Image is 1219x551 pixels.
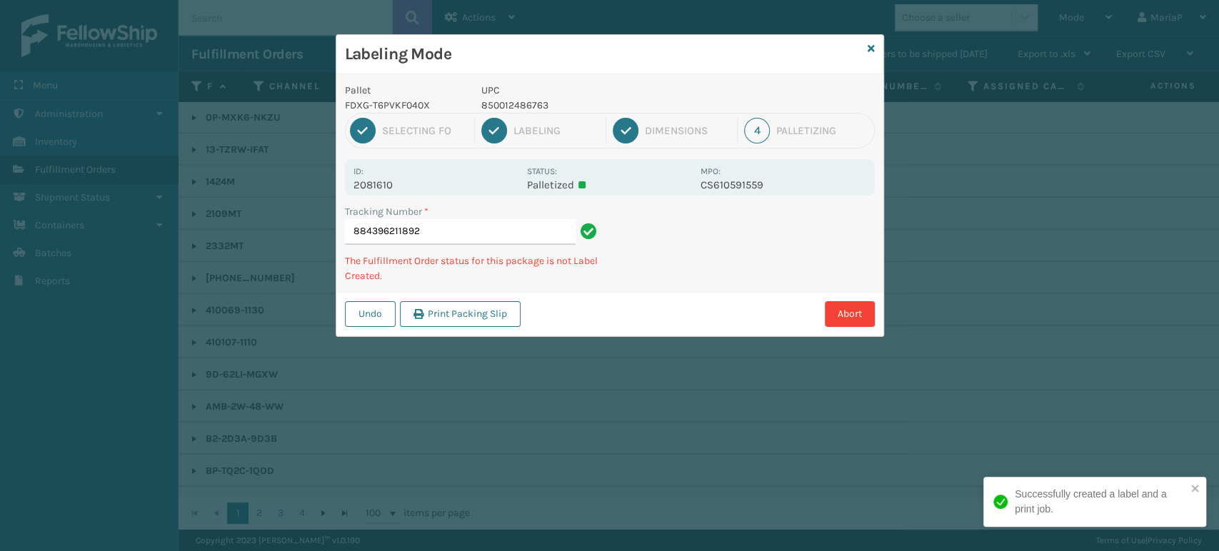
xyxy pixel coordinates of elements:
[345,301,396,327] button: Undo
[353,166,363,176] label: Id:
[701,166,721,176] label: MPO:
[345,98,465,113] p: FDXG-T6PVKF040X
[353,178,518,191] p: 2081610
[1015,487,1186,517] div: Successfully created a label and a print job.
[776,124,869,137] div: Palletizing
[825,301,875,327] button: Abort
[481,118,507,143] div: 2
[744,118,770,143] div: 4
[382,124,468,137] div: Selecting FO
[481,98,692,113] p: 850012486763
[513,124,599,137] div: Labeling
[400,301,521,327] button: Print Packing Slip
[345,253,601,283] p: The Fulfillment Order status for this package is not Label Created.
[1190,482,1200,496] button: close
[645,124,731,137] div: Dimensions
[613,118,638,143] div: 3
[350,118,376,143] div: 1
[701,178,866,191] p: CS610591559
[345,204,428,219] label: Tracking Number
[481,83,692,98] p: UPC
[527,166,557,176] label: Status:
[527,178,692,191] p: Palletized
[345,44,862,65] h3: Labeling Mode
[345,83,465,98] p: Pallet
